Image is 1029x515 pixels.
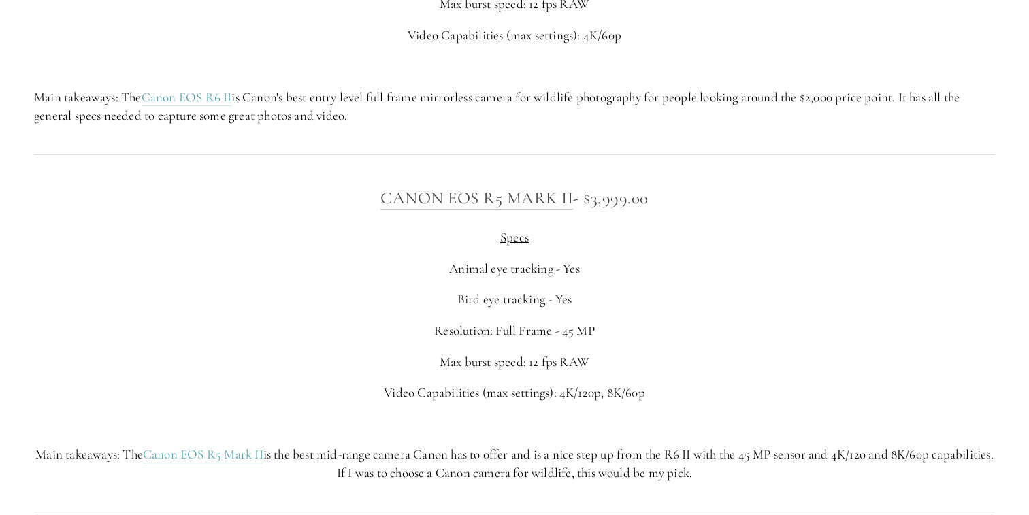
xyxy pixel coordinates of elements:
[380,188,573,210] a: Canon EOS R5 MArk ii
[142,89,232,106] a: Canon EOS R6 II
[34,353,995,371] p: Max burst speed: 12 fps RAW
[34,260,995,278] p: Animal eye tracking - Yes
[34,184,995,212] h3: - $3,999.00
[34,384,995,402] p: Video Capabilities (max settings): 4K/120p, 8K/60p
[143,446,263,463] a: Canon EOS R5 Mark II
[34,88,995,124] p: Main takeaways: The is Canon's best entry level full frame mirrorless camera for wildlife photogr...
[34,322,995,340] p: Resolution: Full Frame - 45 MP
[500,229,529,245] span: Specs
[34,446,995,482] p: Main takeaways: The is the best mid-range camera Canon has to offer and is a nice step up from th...
[34,27,995,45] p: Video Capabilities (max settings): 4K/60p
[34,290,995,309] p: Bird eye tracking - Yes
